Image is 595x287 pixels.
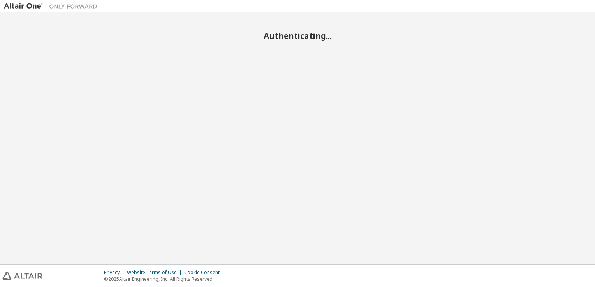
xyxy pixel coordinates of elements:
[184,269,224,276] div: Cookie Consent
[104,276,224,282] p: © 2025 Altair Engineering, Inc. All Rights Reserved.
[127,269,184,276] div: Website Terms of Use
[104,269,127,276] div: Privacy
[2,272,42,280] img: altair_logo.svg
[4,2,101,10] img: Altair One
[4,31,591,41] h2: Authenticating...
